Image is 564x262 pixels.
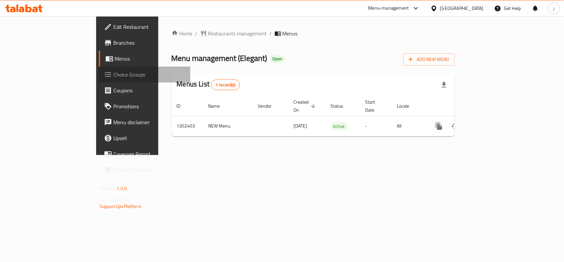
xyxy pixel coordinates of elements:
a: Upsell [99,130,190,146]
div: [GEOGRAPHIC_DATA] [440,5,484,12]
span: Locale [397,102,418,110]
span: 1.0.0 [117,184,127,193]
a: Support.OpsPlatform [99,202,141,211]
li: / [195,29,198,37]
li: / [270,29,272,37]
th: Actions [426,96,500,116]
td: All [392,116,426,136]
button: Add New Menu [403,53,455,66]
span: Add New Menu [409,55,449,64]
span: Coupons [113,86,185,94]
div: Export file [436,77,452,93]
span: Menus [115,55,185,63]
a: Restaurants management [200,29,267,37]
div: Open [270,55,285,63]
span: Active [331,123,348,130]
td: NEW Menu. [203,116,253,136]
div: Menu-management [368,4,409,12]
span: Restaurants management [208,29,267,37]
a: Grocery Checklist [99,162,190,178]
span: [DATE] [294,122,307,130]
span: Get support on: [99,195,130,204]
span: ID [177,102,189,110]
span: Coverage Report [113,150,185,158]
span: Edit Restaurant [113,23,185,31]
span: Name [208,102,229,110]
span: 1 record(s) [211,82,240,88]
span: Promotions [113,102,185,110]
table: enhanced table [171,96,500,136]
span: Open [270,56,285,62]
div: Total records count [211,79,240,90]
span: Choice Groups [113,71,185,79]
button: Change Status [447,118,463,134]
span: Grocery Checklist [113,166,185,174]
span: Menus [282,29,298,37]
span: j [553,5,554,12]
a: Promotions [99,98,190,114]
td: - [360,116,392,136]
a: Coverage Report [99,146,190,162]
span: Menu disclaimer [113,118,185,126]
nav: breadcrumb [171,29,455,37]
span: Vendor [258,102,281,110]
a: Choice Groups [99,67,190,82]
span: Created On [294,98,318,114]
span: Start Date [365,98,384,114]
a: Edit Restaurant [99,19,190,35]
button: more [431,118,447,134]
span: Upsell [113,134,185,142]
h2: Menus List [177,79,240,90]
span: Branches [113,39,185,47]
a: Coupons [99,82,190,98]
span: Version: [99,184,116,193]
span: Status [331,102,352,110]
a: Branches [99,35,190,51]
a: Menus [99,51,190,67]
a: Menu disclaimer [99,114,190,130]
span: Menu management ( Elegant ) [171,51,267,66]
